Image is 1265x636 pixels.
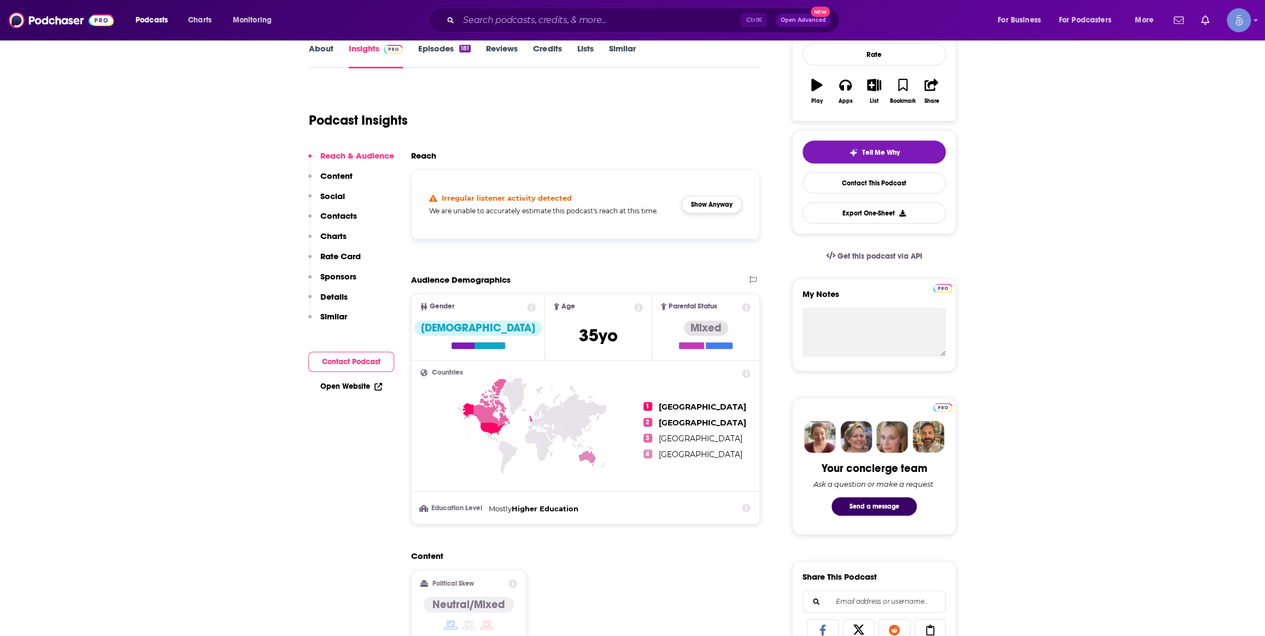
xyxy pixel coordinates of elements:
button: open menu [990,11,1055,29]
span: For Podcasters [1059,13,1111,28]
div: Share [924,98,939,104]
h2: Reach [411,150,436,161]
span: Higher Education [512,504,578,513]
img: tell me why sparkle [849,148,858,157]
p: Details [320,291,348,302]
a: Contact This Podcast [803,172,946,194]
p: Charts [320,231,347,241]
h1: Podcast Insights [309,112,408,129]
img: Barbara Profile [840,421,872,453]
span: 4 [643,450,652,458]
button: open menu [1052,11,1127,29]
span: 2 [643,418,652,427]
img: Podchaser - Follow, Share and Rate Podcasts [9,10,114,31]
span: Monitoring [233,13,272,28]
div: [DEMOGRAPHIC_DATA] [414,320,542,336]
span: New [811,7,830,17]
span: Charts [188,13,212,28]
a: Episodes181 [418,43,471,68]
span: Countries [432,369,463,376]
a: Get this podcast via API [817,243,931,270]
a: Lists [577,43,593,68]
button: Open AdvancedNew [775,14,830,27]
button: Social [308,191,345,211]
a: Show notifications dropdown [1169,11,1188,30]
a: Reviews [486,43,518,68]
button: Similar [308,311,347,331]
button: Bookmark [888,72,917,111]
button: Contacts [308,211,357,231]
button: Show Anyway [682,196,742,213]
span: More [1135,13,1153,28]
span: [GEOGRAPHIC_DATA] [659,418,746,428]
div: Bookmark [890,98,916,104]
button: List [860,72,888,111]
span: Logged in as Spiral5-G1 [1227,8,1251,32]
span: [GEOGRAPHIC_DATA] [659,434,742,444]
span: 1 [643,402,652,411]
a: Similar [608,43,635,68]
div: Search followers [803,591,946,612]
span: Podcasts [136,13,168,28]
button: Contact Podcast [308,352,394,372]
span: Ctrl K [741,13,766,27]
button: tell me why sparkleTell Me Why [803,141,946,164]
h3: Share This Podcast [803,571,877,582]
div: Your concierge team [822,462,927,475]
button: Apps [831,72,859,111]
div: List [870,98,879,104]
p: Rate Card [320,251,361,261]
button: Export One-Sheet [803,202,946,224]
span: Get this podcast via API [838,252,922,261]
span: Parental Status [669,303,717,310]
button: Show profile menu [1227,8,1251,32]
p: Content [320,171,353,181]
label: My Notes [803,289,946,308]
button: open menu [1127,11,1167,29]
h5: We are unable to accurately estimate this podcast's reach at this time. [429,207,673,215]
img: Jules Profile [876,421,908,453]
h2: Content [411,551,751,561]
button: Charts [308,231,347,251]
img: Podchaser Pro [933,284,952,293]
a: About [309,43,333,68]
a: Pro website [933,401,952,412]
button: Rate Card [308,251,361,271]
button: Sponsors [308,271,356,291]
div: Rate [803,43,946,66]
a: Credits [533,43,561,68]
button: Reach & Audience [308,150,394,171]
span: Mostly [489,504,512,513]
a: InsightsPodchaser Pro [349,43,403,68]
img: Podchaser Pro [933,403,952,412]
h3: Education Level [420,505,484,512]
span: [GEOGRAPHIC_DATA] [659,402,746,412]
p: Social [320,191,345,201]
button: Share [917,72,946,111]
h4: Irregular listener activity detected [442,194,572,202]
span: 35 yo [579,325,618,346]
h4: Neutral/Mixed [432,598,505,611]
span: Tell Me Why [862,148,900,157]
h2: Audience Demographics [411,275,511,285]
button: Play [803,72,831,111]
div: Ask a question or make a request. [813,480,935,488]
span: 3 [643,434,652,442]
img: Jon Profile [912,421,944,453]
button: Content [308,171,353,191]
img: User Profile [1227,8,1251,32]
p: Contacts [320,211,357,221]
span: [GEOGRAPHIC_DATA] [659,450,742,459]
button: open menu [225,11,286,29]
span: For Business [998,13,1041,28]
img: Sydney Profile [804,421,836,453]
div: Apps [839,98,853,104]
button: open menu [128,11,182,29]
p: Sponsors [320,271,356,282]
span: Age [561,303,575,310]
div: Mixed [684,320,728,336]
span: Open Advanced [780,17,825,23]
div: Search podcasts, credits, & more... [439,8,850,33]
h2: Political Skew [432,580,474,587]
